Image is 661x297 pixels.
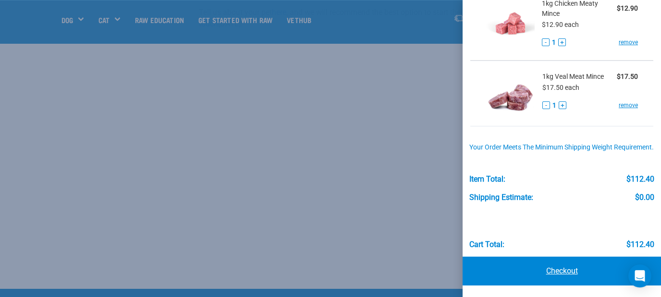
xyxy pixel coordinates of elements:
[552,100,556,111] span: 1
[617,73,638,80] strong: $17.50
[486,69,535,118] img: Veal Meat Mince
[558,38,566,46] button: +
[463,257,661,285] a: Checkout
[469,240,504,249] div: Cart total:
[552,37,556,48] span: 1
[628,264,651,287] div: Open Intercom Messenger
[542,84,579,91] span: $17.50 each
[559,101,566,109] button: +
[626,240,654,249] div: $112.40
[626,175,654,184] div: $112.40
[542,21,579,28] span: $12.90 each
[619,101,638,110] a: remove
[542,72,604,82] span: 1kg Veal Meat Mince
[617,4,638,12] strong: $12.90
[635,193,654,202] div: $0.00
[619,38,638,47] a: remove
[469,144,655,151] div: Your order meets the minimum shipping weight requirement.
[469,193,533,202] div: Shipping Estimate:
[542,101,550,109] button: -
[469,175,505,184] div: Item Total:
[542,38,550,46] button: -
